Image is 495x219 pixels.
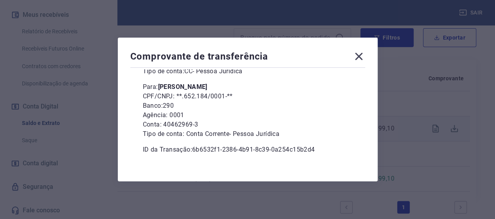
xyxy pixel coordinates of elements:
p: Agência: 0001 [143,110,353,120]
p: Tipo de conta: Conta Corrente - Pessoa Jurídica [143,129,353,139]
b: [PERSON_NAME] [158,83,207,90]
p: Banco: 290 [143,101,353,110]
p: Para: [143,82,353,92]
p: Conta: 40462969-3 [143,120,353,129]
p: Tipo de conta: CC - Pessoa Jurídica [143,67,353,76]
div: Comprovante de transferência [130,50,365,66]
p: ID da Transação: 6b6532f1-2386-4b91-8c39-0a254c15b2d4 [143,145,353,154]
p: CPF/CNPJ: **.652.184/0001-** [143,92,353,101]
